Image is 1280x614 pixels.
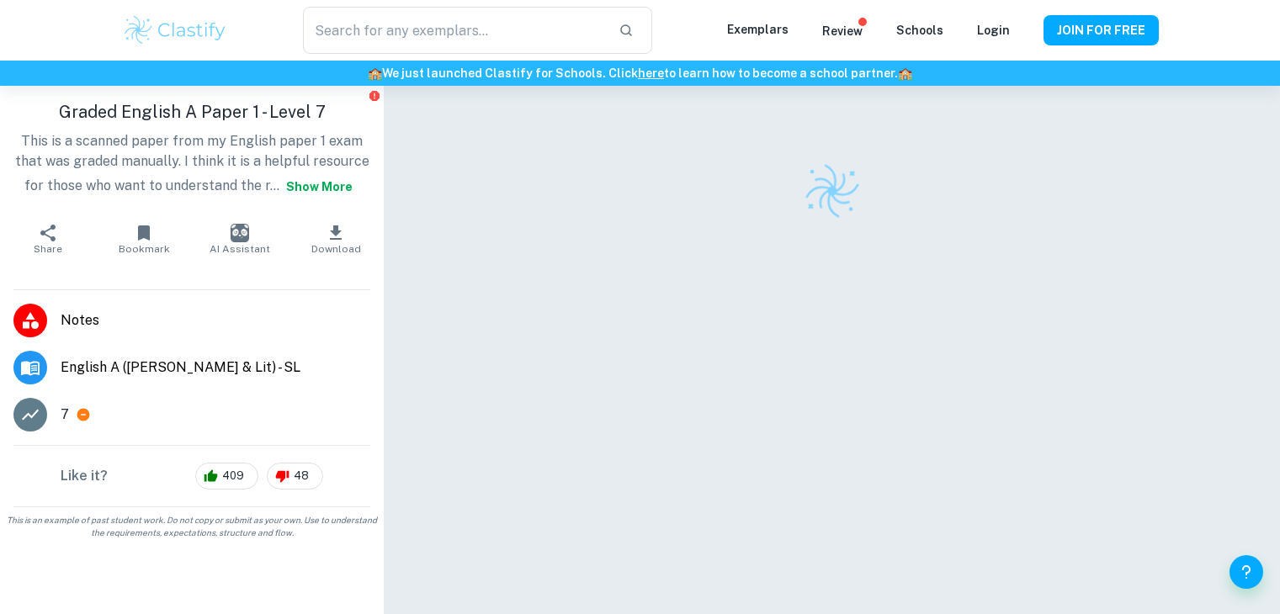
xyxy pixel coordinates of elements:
span: Notes [61,310,370,331]
a: Login [977,24,1010,37]
a: here [638,66,664,80]
span: 🏫 [898,66,912,80]
p: 7 [61,405,69,425]
span: 48 [284,468,318,484]
img: AI Assistant [231,224,249,242]
span: English A ([PERSON_NAME] & Lit) - SL [61,357,370,378]
span: Download [311,243,361,255]
button: AI Assistant [192,215,288,262]
p: Exemplars [727,20,789,39]
button: JOIN FOR FREE [1044,15,1159,45]
h6: Like it? [61,466,108,486]
a: Schools [896,24,943,37]
input: Search for any exemplars... [303,7,604,54]
span: This is an example of past student work. Do not copy or submit as your own. Use to understand the... [7,514,377,539]
h6: We just launched Clastify for Schools. Click to learn how to become a school partner. [3,64,1277,82]
span: Bookmark [119,243,170,255]
p: This is a scanned paper from my English paper 1 exam that was graded manually. I think it is a he... [13,131,370,202]
button: Help and Feedback [1230,555,1263,589]
button: Download [288,215,384,262]
span: 🏫 [368,66,382,80]
div: 409 [195,463,258,490]
button: Bookmark [96,215,192,262]
span: AI Assistant [210,243,270,255]
img: Clastify logo [801,161,863,222]
h1: Graded English A Paper 1 - Level 7 [13,99,370,124]
button: Show more [279,172,359,202]
div: 48 [267,463,323,490]
span: 409 [213,468,253,484]
button: Report issue [368,89,380,102]
span: Share [34,243,62,255]
p: Review [822,22,863,40]
img: Clastify logo [122,13,229,47]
